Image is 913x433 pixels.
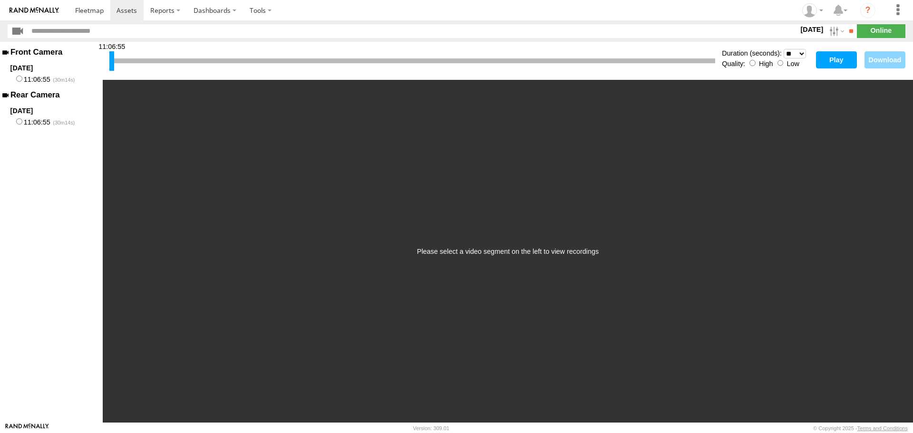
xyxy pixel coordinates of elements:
[816,51,857,68] button: Play
[98,43,125,55] div: 11:06:55
[787,60,799,67] label: Low
[860,3,875,18] i: ?
[16,118,22,125] input: 11:06:55
[759,60,773,67] label: High
[826,24,846,38] label: Search Filter Options
[413,425,449,431] div: Version: 309.01
[722,49,782,57] label: Duration (seconds):
[813,425,908,431] div: © Copyright 2025 -
[722,60,745,67] label: Quality:
[417,248,599,255] div: Please select a video segment on the left to view recordings
[799,3,826,18] div: Randy Yohe
[798,24,825,35] label: [DATE]
[5,423,49,433] a: Visit our Website
[16,76,22,82] input: 11:06:55
[10,7,59,14] img: rand-logo.svg
[857,425,908,431] a: Terms and Conditions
